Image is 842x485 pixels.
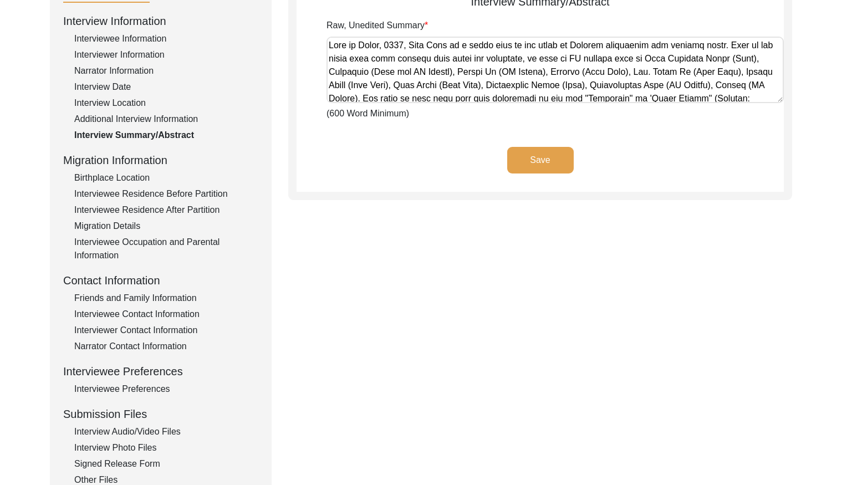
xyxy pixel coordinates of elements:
[74,203,258,217] div: Interviewee Residence After Partition
[74,425,258,438] div: Interview Audio/Video Files
[74,80,258,94] div: Interview Date
[507,147,574,173] button: Save
[74,340,258,353] div: Narrator Contact Information
[63,13,258,29] div: Interview Information
[74,308,258,321] div: Interviewee Contact Information
[63,152,258,169] div: Migration Information
[74,219,258,233] div: Migration Details
[326,19,428,32] label: Raw, Unedited Summary
[74,187,258,201] div: Interviewee Residence Before Partition
[63,406,258,422] div: Submission Files
[74,457,258,471] div: Signed Release Form
[63,363,258,380] div: Interviewee Preferences
[74,441,258,455] div: Interview Photo Files
[74,236,258,262] div: Interviewee Occupation and Parental Information
[74,129,258,142] div: Interview Summary/Abstract
[74,96,258,110] div: Interview Location
[326,19,784,120] div: (600 Word Minimum)
[74,113,258,126] div: Additional Interview Information
[74,382,258,396] div: Interviewee Preferences
[74,171,258,185] div: Birthplace Location
[74,32,258,45] div: Interviewee Information
[74,292,258,305] div: Friends and Family Information
[74,324,258,337] div: Interviewer Contact Information
[63,272,258,289] div: Contact Information
[74,64,258,78] div: Narrator Information
[74,48,258,62] div: Interviewer Information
